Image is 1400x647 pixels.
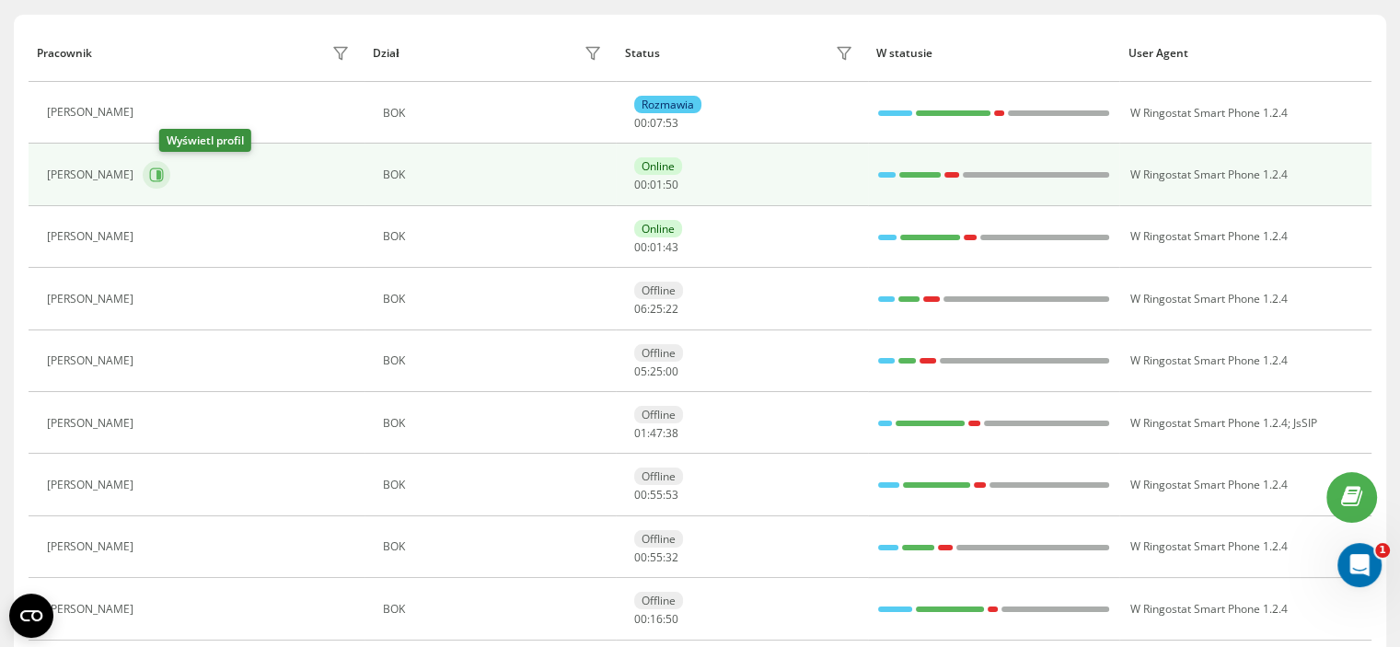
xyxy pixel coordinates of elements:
[634,613,678,626] div: : :
[650,549,663,565] span: 55
[665,611,678,627] span: 50
[650,301,663,317] span: 25
[634,157,682,175] div: Online
[650,115,663,131] span: 07
[634,179,678,191] div: : :
[1292,415,1316,431] span: JsSIP
[634,115,647,131] span: 00
[1129,477,1287,492] span: W Ringostat Smart Phone 1.2.4
[47,540,138,553] div: [PERSON_NAME]
[665,425,678,441] span: 38
[37,47,92,60] div: Pracownik
[383,293,607,306] div: BOK
[1129,228,1287,244] span: W Ringostat Smart Phone 1.2.4
[383,540,607,553] div: BOK
[1337,543,1382,587] iframe: Intercom live chat
[634,282,683,299] div: Offline
[665,364,678,379] span: 00
[1128,47,1363,60] div: User Agent
[634,365,678,378] div: : :
[634,364,647,379] span: 05
[383,168,607,181] div: BOK
[665,115,678,131] span: 53
[634,549,647,565] span: 00
[1129,415,1287,431] span: W Ringostat Smart Phone 1.2.4
[634,425,647,441] span: 01
[634,239,647,255] span: 00
[383,354,607,367] div: BOK
[159,129,251,152] div: Wyświetl profil
[383,230,607,243] div: BOK
[1129,352,1287,368] span: W Ringostat Smart Phone 1.2.4
[383,107,607,120] div: BOK
[47,479,138,491] div: [PERSON_NAME]
[1129,167,1287,182] span: W Ringostat Smart Phone 1.2.4
[373,47,399,60] div: Dział
[634,177,647,192] span: 00
[47,603,138,616] div: [PERSON_NAME]
[634,487,647,503] span: 00
[665,177,678,192] span: 50
[634,344,683,362] div: Offline
[1375,543,1390,558] span: 1
[650,425,663,441] span: 47
[876,47,1111,60] div: W statusie
[47,354,138,367] div: [PERSON_NAME]
[1129,105,1287,121] span: W Ringostat Smart Phone 1.2.4
[634,489,678,502] div: : :
[634,468,683,485] div: Offline
[634,406,683,423] div: Offline
[1129,538,1287,554] span: W Ringostat Smart Phone 1.2.4
[634,96,701,113] div: Rozmawia
[47,417,138,430] div: [PERSON_NAME]
[634,220,682,237] div: Online
[634,241,678,254] div: : :
[634,551,678,564] div: : :
[383,603,607,616] div: BOK
[634,592,683,609] div: Offline
[634,427,678,440] div: : :
[634,303,678,316] div: : :
[634,611,647,627] span: 00
[47,106,138,119] div: [PERSON_NAME]
[1129,601,1287,617] span: W Ringostat Smart Phone 1.2.4
[650,487,663,503] span: 55
[650,364,663,379] span: 25
[665,301,678,317] span: 22
[47,168,138,181] div: [PERSON_NAME]
[9,594,53,638] button: Open CMP widget
[634,530,683,548] div: Offline
[634,301,647,317] span: 06
[625,47,660,60] div: Status
[665,549,678,565] span: 32
[650,611,663,627] span: 16
[47,230,138,243] div: [PERSON_NAME]
[383,417,607,430] div: BOK
[650,239,663,255] span: 01
[665,239,678,255] span: 43
[1129,291,1287,306] span: W Ringostat Smart Phone 1.2.4
[665,487,678,503] span: 53
[650,177,663,192] span: 01
[634,117,678,130] div: : :
[47,293,138,306] div: [PERSON_NAME]
[383,479,607,491] div: BOK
